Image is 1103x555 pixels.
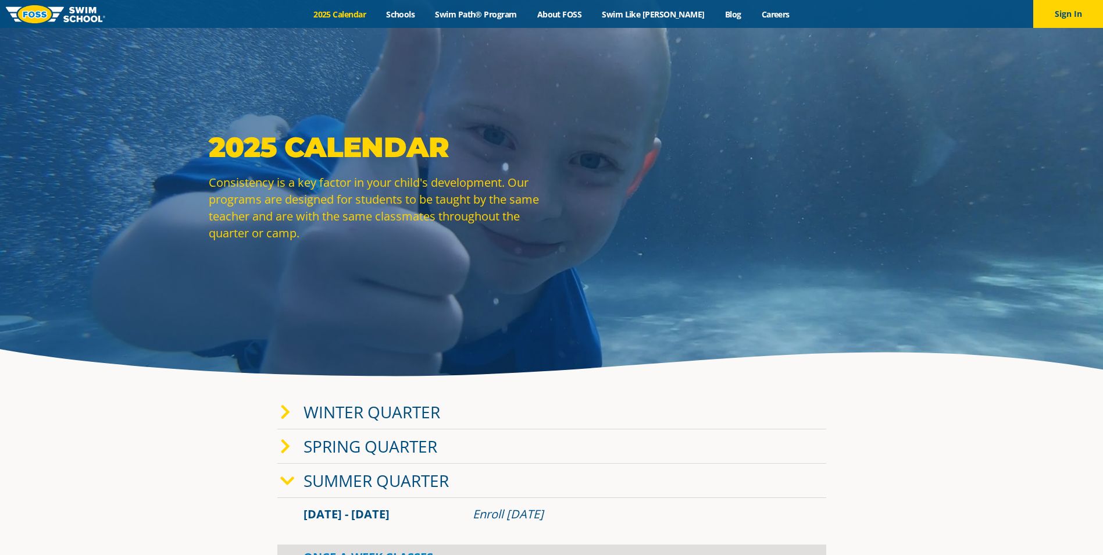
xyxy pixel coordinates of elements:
[304,9,376,20] a: 2025 Calendar
[304,506,390,522] span: [DATE] - [DATE]
[209,174,546,241] p: Consistency is a key factor in your child's development. Our programs are designed for students t...
[376,9,425,20] a: Schools
[304,469,449,492] a: Summer Quarter
[304,401,440,423] a: Winter Quarter
[527,9,592,20] a: About FOSS
[592,9,715,20] a: Swim Like [PERSON_NAME]
[209,130,449,164] strong: 2025 Calendar
[304,435,437,457] a: Spring Quarter
[6,5,105,23] img: FOSS Swim School Logo
[425,9,527,20] a: Swim Path® Program
[473,506,800,522] div: Enroll [DATE]
[715,9,751,20] a: Blog
[751,9,799,20] a: Careers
